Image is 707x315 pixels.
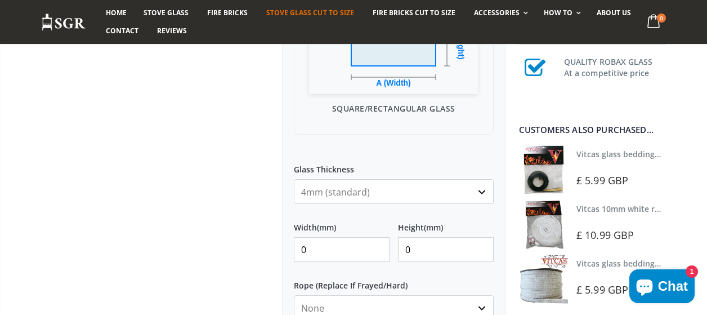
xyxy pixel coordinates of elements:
[519,126,666,134] div: Customers also purchased...
[135,4,197,22] a: Stove Glass
[373,8,455,17] span: Fire Bricks Cut To Size
[317,223,336,233] span: (mm)
[519,200,568,249] img: Vitcas white rope, glue and gloves kit 10mm
[97,22,147,40] a: Contact
[564,54,666,79] h3: QUALITY ROBAX GLASS At a competitive price
[157,26,187,36] span: Reviews
[466,4,534,22] a: Accessories
[144,8,189,17] span: Stove Glass
[597,8,631,17] span: About us
[207,8,248,17] span: Fire Bricks
[364,4,464,22] a: Fire Bricks Cut To Size
[106,26,138,36] span: Contact
[424,223,443,233] span: (mm)
[576,283,628,296] span: £ 5.99 GBP
[266,8,353,17] span: Stove Glass Cut To Size
[588,4,639,22] a: About us
[106,8,127,17] span: Home
[626,269,698,306] inbox-online-store-chat: Shopify online store chat
[576,228,634,242] span: £ 10.99 GBP
[294,154,494,175] label: Glass Thickness
[149,22,195,40] a: Reviews
[519,255,568,304] img: Vitcas stove glass bedding in tape
[294,212,390,233] label: Width
[544,8,572,17] span: How To
[306,103,482,114] p: Square/Rectangular Glass
[199,4,256,22] a: Fire Bricks
[657,14,666,23] span: 0
[474,8,520,17] span: Accessories
[97,4,135,22] a: Home
[576,174,628,187] span: £ 5.99 GBP
[535,4,587,22] a: How To
[41,13,86,32] img: Stove Glass Replacement
[643,11,666,33] a: 0
[398,212,494,233] label: Height
[519,145,568,194] img: Vitcas stove glass bedding in tape
[258,4,362,22] a: Stove Glass Cut To Size
[294,270,494,291] label: Rope (Replace If Frayed/Hard)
